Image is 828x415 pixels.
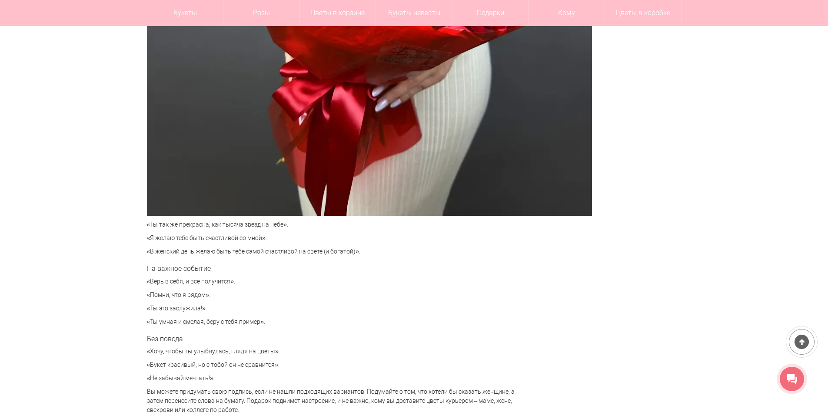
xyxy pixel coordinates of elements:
p: «Ты так же прекрасна, как тысяча звезд на небе». [147,220,516,229]
p: «Хочу, чтобы ты улыбнулась, глядя на цветы». [147,347,516,356]
p: «Верь в себя, и всё получится». [147,277,516,286]
p: «Ты это заслужила!». [147,304,516,313]
p: «В женский день желаю быть тебе самой счастливой на свете (и богатой)». [147,247,516,256]
h3: Без повода [147,335,516,343]
h3: На важное событие [147,265,516,273]
p: «Букет красивый, но с тобой он не сравнится». [147,360,516,369]
p: Вы можете придумать свою подпись, если не нашли подходящих вариантов. Подумайте о том, что хотели... [147,387,516,415]
p: «Я желаю тебе быть счастливой со мной». [147,234,516,243]
p: «Помни, что я рядом». [147,290,516,300]
p: «Ты умная и смелая, беру с тебя пример». [147,317,516,326]
p: «Не забывай мечтать!». [147,374,516,383]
